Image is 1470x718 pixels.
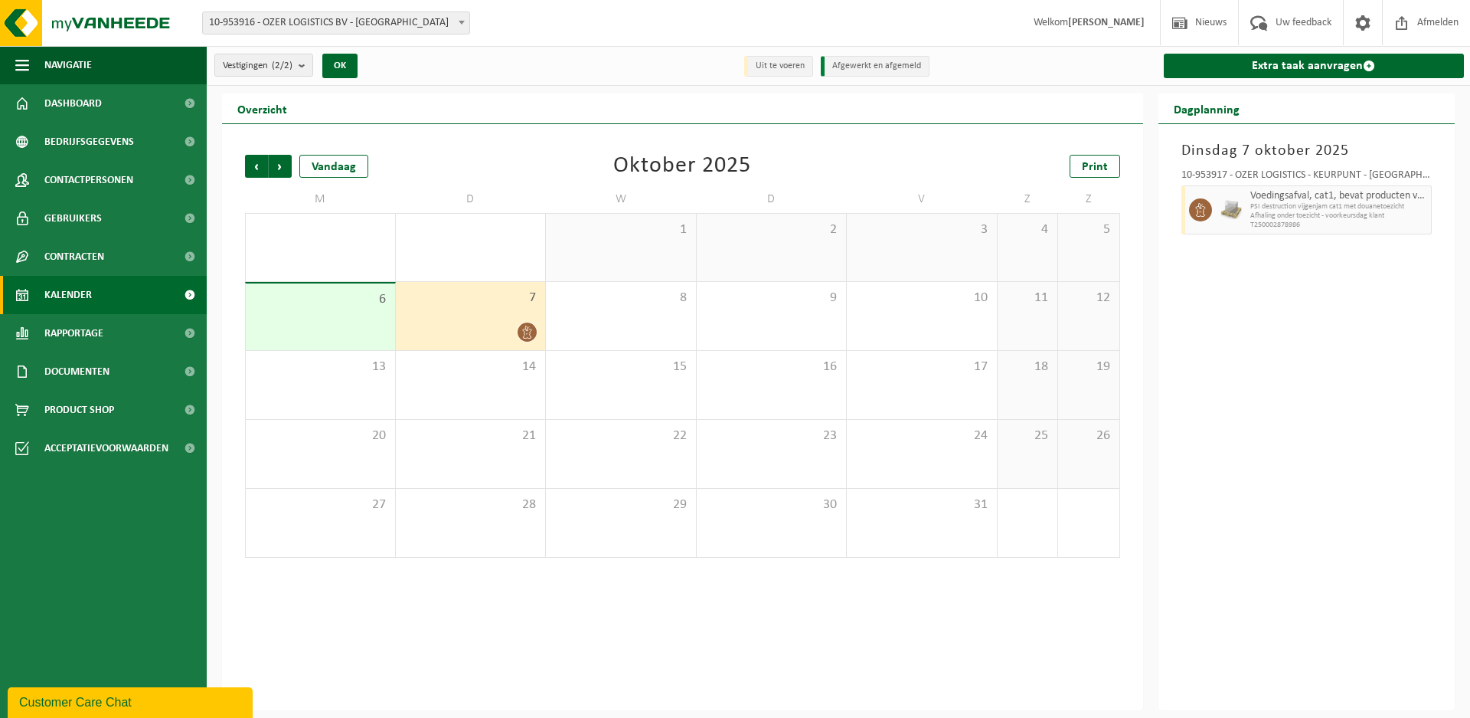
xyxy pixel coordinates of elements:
[8,684,256,718] iframe: chat widget
[1181,139,1432,162] h3: Dinsdag 7 oktober 2025
[854,290,989,307] span: 10
[854,497,989,513] span: 31
[44,199,102,238] span: Gebruikers
[44,314,103,352] span: Rapportage
[554,221,688,238] span: 1
[44,238,104,276] span: Contracten
[704,290,839,307] span: 9
[44,161,133,199] span: Contactpersonen
[546,185,697,213] td: W
[44,84,102,123] span: Dashboard
[1220,198,1243,221] img: LP-PA-00000-WDN-11
[744,56,813,77] li: Uit te voeren
[272,61,292,70] count: (2/2)
[1250,211,1428,221] span: Afhaling onder toezicht - voorkeursdag klant
[554,497,688,513] span: 29
[253,359,387,375] span: 13
[704,428,839,444] span: 23
[1066,221,1111,238] span: 5
[1250,190,1428,202] span: Voedingsafval, cat1, bevat producten van dierlijke oorsprong, afkomstig van internationaal transport
[1070,155,1120,178] a: Print
[403,290,538,307] span: 7
[1082,161,1108,173] span: Print
[1250,202,1428,211] span: PSI destruction vijgenjam cat1 met douanetoezicht
[203,12,469,34] span: 10-953916 - OZER LOGISTICS BV - ROTTERDAM
[403,428,538,444] span: 21
[613,155,751,178] div: Oktober 2025
[44,391,114,429] span: Product Shop
[44,429,168,467] span: Acceptatievoorwaarden
[253,291,387,308] span: 6
[1005,359,1050,375] span: 18
[1158,93,1255,123] h2: Dagplanning
[253,428,387,444] span: 20
[44,123,134,161] span: Bedrijfsgegevens
[245,185,396,213] td: M
[704,359,839,375] span: 16
[1066,359,1111,375] span: 19
[1058,185,1119,213] td: Z
[704,497,839,513] span: 30
[222,93,302,123] h2: Overzicht
[554,359,688,375] span: 15
[269,155,292,178] span: Volgende
[554,290,688,307] span: 8
[223,54,292,77] span: Vestigingen
[202,11,470,34] span: 10-953916 - OZER LOGISTICS BV - ROTTERDAM
[554,428,688,444] span: 22
[1250,221,1428,230] span: T250002878986
[1005,428,1050,444] span: 25
[44,46,92,84] span: Navigatie
[1066,290,1111,307] span: 12
[403,497,538,513] span: 28
[44,352,109,391] span: Documenten
[697,185,848,213] td: D
[821,56,929,77] li: Afgewerkt en afgemeld
[1005,221,1050,238] span: 4
[44,276,92,314] span: Kalender
[403,359,538,375] span: 14
[1005,290,1050,307] span: 11
[704,221,839,238] span: 2
[847,185,998,213] td: V
[854,359,989,375] span: 17
[1164,54,1465,78] a: Extra taak aanvragen
[1066,428,1111,444] span: 26
[245,155,268,178] span: Vorige
[854,428,989,444] span: 24
[253,497,387,513] span: 27
[299,155,368,178] div: Vandaag
[322,54,358,78] button: OK
[998,185,1059,213] td: Z
[396,185,547,213] td: D
[1068,17,1145,28] strong: [PERSON_NAME]
[854,221,989,238] span: 3
[1181,170,1432,185] div: 10-953917 - OZER LOGISTICS - KEURPUNT - [GEOGRAPHIC_DATA]
[214,54,313,77] button: Vestigingen(2/2)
